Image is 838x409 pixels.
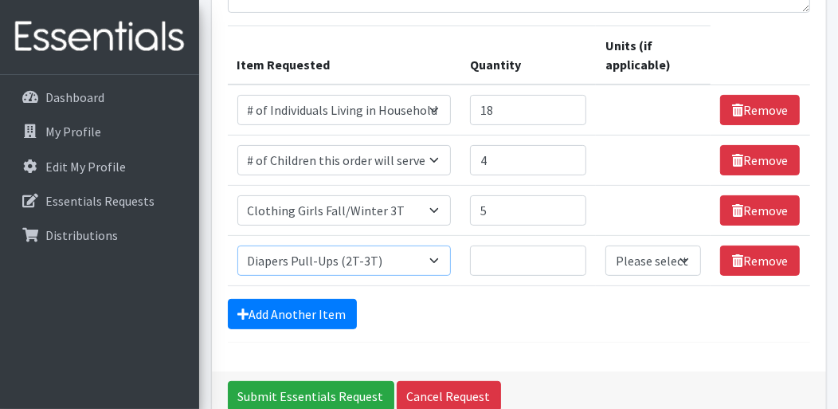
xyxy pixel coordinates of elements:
p: My Profile [45,124,101,140]
a: Remove [720,95,800,125]
a: Distributions [6,219,193,251]
a: Remove [720,246,800,276]
a: Dashboard [6,81,193,113]
a: My Profile [6,116,193,147]
th: Quantity [460,26,596,85]
a: Remove [720,195,800,226]
p: Edit My Profile [45,159,126,175]
p: Dashboard [45,89,104,105]
a: Add Another Item [228,299,357,329]
p: Distributions [45,227,118,243]
a: Remove [720,145,800,175]
img: HumanEssentials [6,10,193,64]
p: Essentials Requests [45,193,155,209]
a: Edit My Profile [6,151,193,183]
th: Units (if applicable) [596,26,711,85]
a: Essentials Requests [6,185,193,217]
th: Item Requested [228,26,460,85]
